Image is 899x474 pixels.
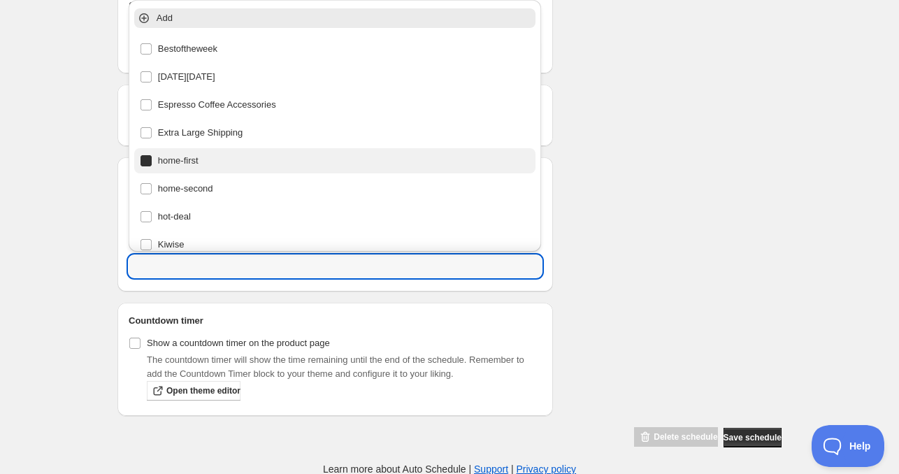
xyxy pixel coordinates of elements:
[129,89,542,117] li: Espresso Coffee Accessories
[129,36,542,62] li: Bestoftheweek
[129,173,542,201] li: home-second
[129,201,542,229] li: hot-deal
[129,314,542,328] h2: Countdown timer
[129,229,542,257] li: Kiwise
[166,385,240,396] span: Open theme editor
[147,338,330,348] span: Show a countdown timer on the product page
[724,428,782,447] button: Save schedule
[147,381,240,401] a: Open theme editor
[129,117,542,145] li: Extra Large Shipping
[129,62,542,89] li: BLACK FRIDAY
[724,432,782,443] span: Save schedule
[812,425,885,467] iframe: Toggle Customer Support
[147,353,542,381] p: The countdown timer will show the time remaining until the end of the schedule. Remember to add t...
[157,11,533,25] p: Add
[129,145,542,173] li: home-first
